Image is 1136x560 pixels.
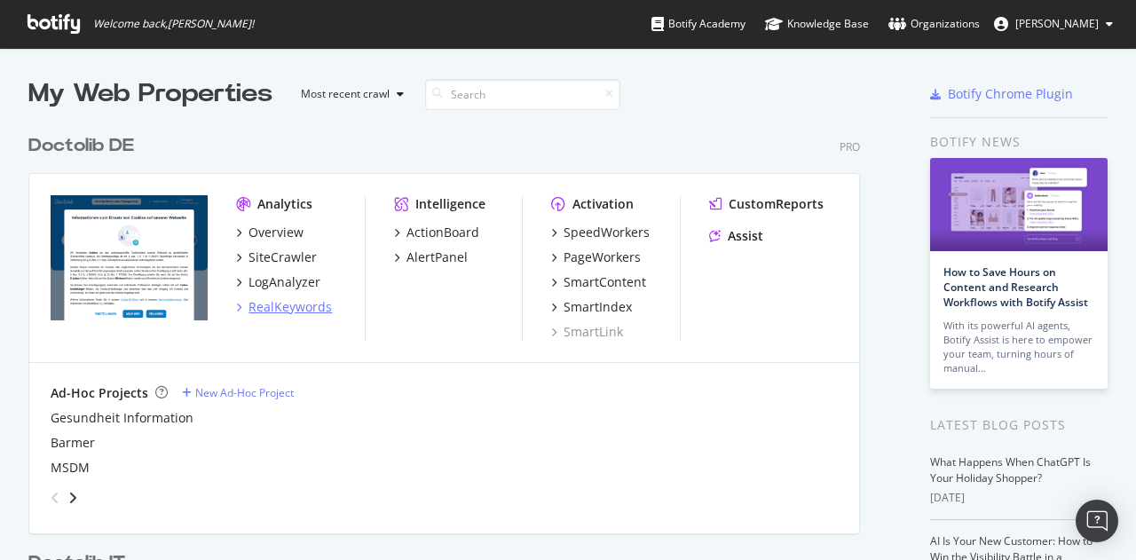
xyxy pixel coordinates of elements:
div: Activation [572,195,634,213]
div: SmartIndex [564,298,632,316]
div: SiteCrawler [248,248,317,266]
a: AlertPanel [394,248,468,266]
div: Botify news [930,132,1108,152]
div: PageWorkers [564,248,641,266]
button: Most recent crawl [287,80,411,108]
button: [PERSON_NAME] [980,10,1127,38]
div: angle-left [43,484,67,512]
div: SmartContent [564,273,646,291]
div: New Ad-Hoc Project [195,385,294,400]
div: Intelligence [415,195,485,213]
div: CustomReports [729,195,824,213]
a: Gesundheit Information [51,409,193,427]
div: With its powerful AI agents, Botify Assist is here to empower your team, turning hours of manual… [943,319,1094,375]
div: Ad-Hoc Projects [51,384,148,402]
a: SmartLink [551,323,623,341]
a: Overview [236,224,304,241]
a: PageWorkers [551,248,641,266]
div: ActionBoard [406,224,479,241]
a: Assist [709,227,763,245]
div: Knowledge Base [765,15,869,33]
div: Open Intercom Messenger [1076,500,1118,542]
a: What Happens When ChatGPT Is Your Holiday Shopper? [930,454,1091,485]
div: Assist [728,227,763,245]
div: Analytics [257,195,312,213]
div: Latest Blog Posts [930,415,1108,435]
div: AlertPanel [406,248,468,266]
div: LogAnalyzer [248,273,320,291]
a: LogAnalyzer [236,273,320,291]
a: SpeedWorkers [551,224,650,241]
div: Pro [840,139,860,154]
a: New Ad-Hoc Project [182,385,294,400]
div: SpeedWorkers [564,224,650,241]
a: SiteCrawler [236,248,317,266]
a: Botify Chrome Plugin [930,85,1073,103]
div: angle-right [67,489,79,507]
div: Botify Academy [651,15,745,33]
a: MSDM [51,459,90,477]
div: Overview [248,224,304,241]
div: [DATE] [930,490,1108,506]
a: How to Save Hours on Content and Research Workflows with Botify Assist [943,264,1088,310]
a: SmartIndex [551,298,632,316]
div: Most recent crawl [301,89,390,99]
span: Diana Herbold [1015,16,1099,31]
a: ActionBoard [394,224,479,241]
a: CustomReports [709,195,824,213]
input: Search [425,79,620,110]
div: RealKeywords [248,298,332,316]
div: Botify Chrome Plugin [948,85,1073,103]
span: Welcome back, [PERSON_NAME] ! [93,17,254,31]
div: Doctolib DE [28,133,134,159]
div: My Web Properties [28,76,272,112]
img: doctolib.de [51,195,208,321]
a: SmartContent [551,273,646,291]
div: Organizations [888,15,980,33]
a: Barmer [51,434,95,452]
a: RealKeywords [236,298,332,316]
img: How to Save Hours on Content and Research Workflows with Botify Assist [930,158,1108,251]
a: Doctolib DE [28,133,141,159]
